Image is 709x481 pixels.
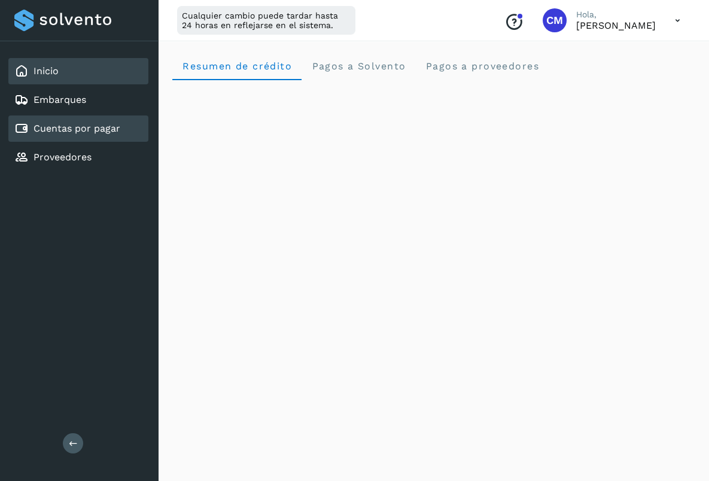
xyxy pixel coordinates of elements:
[177,6,355,35] div: Cualquier cambio puede tardar hasta 24 horas en reflejarse en el sistema.
[34,65,59,77] a: Inicio
[8,87,148,113] div: Embarques
[425,60,539,72] span: Pagos a proveedores
[576,20,656,31] p: Cynthia Mendoza
[8,58,148,84] div: Inicio
[311,60,406,72] span: Pagos a Solvento
[34,151,92,163] a: Proveedores
[8,144,148,171] div: Proveedores
[34,123,120,134] a: Cuentas por pagar
[34,94,86,105] a: Embarques
[8,115,148,142] div: Cuentas por pagar
[182,60,292,72] span: Resumen de crédito
[576,10,656,20] p: Hola,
